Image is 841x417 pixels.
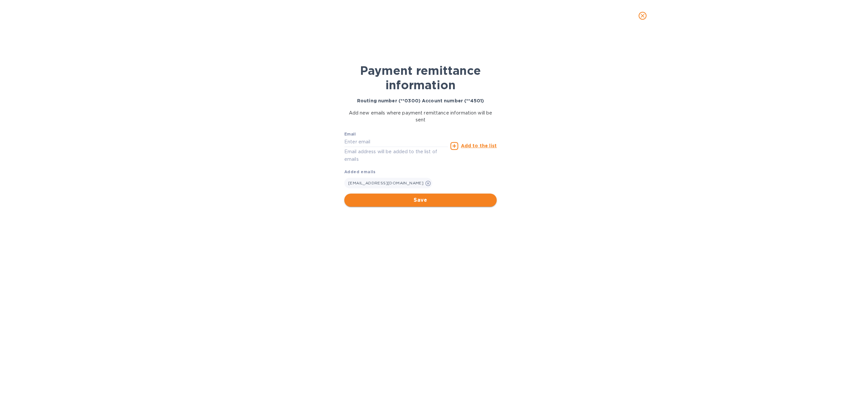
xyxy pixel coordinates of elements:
button: close [635,8,650,24]
input: Enter email [344,137,448,147]
b: Payment remittance information [360,63,481,92]
u: Add to the list [461,143,497,148]
span: Save [350,196,491,204]
b: Routing number (**0300) Account number (**4501) [357,98,484,103]
span: [EMAIL_ADDRESS][DOMAIN_NAME] [348,180,423,185]
button: Save [344,194,497,207]
div: [EMAIL_ADDRESS][DOMAIN_NAME] [344,178,432,188]
p: Email address will be added to the list of emails [344,148,448,163]
b: Added emails [344,169,376,174]
p: Add new emails where payment remittance information will be sent [344,110,497,123]
label: Email [344,132,356,136]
